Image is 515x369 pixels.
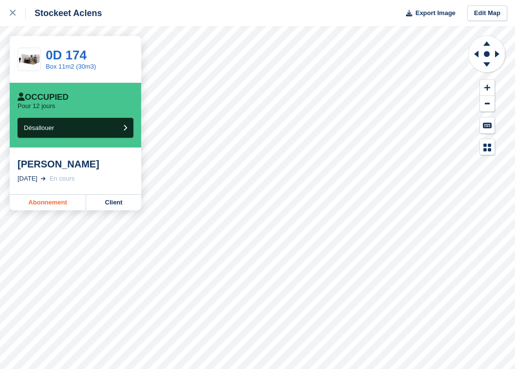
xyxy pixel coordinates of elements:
span: Désallouer [24,124,54,131]
a: Box 11m2 (30m3) [46,63,96,70]
button: Zoom Out [480,96,495,112]
button: Export Image [400,5,456,21]
div: [DATE] [18,174,37,184]
img: arrow-right-light-icn-cde0832a797a2874e46488d9cf13f60e5c3a73dbe684e267c42b8395dfbc2abf.svg [41,177,46,181]
div: Occupied [18,92,69,102]
div: Stockeet Aclens [26,7,102,19]
a: Abonnement [10,195,86,210]
div: [PERSON_NAME] [18,158,133,170]
a: Client [86,195,141,210]
a: 0D 174 [46,48,87,62]
span: Export Image [415,8,455,18]
button: Désallouer [18,118,133,138]
a: Edit Map [467,5,507,21]
p: Pour 12 jours [18,102,55,110]
button: Map Legend [480,139,495,155]
img: 150-sqft-unit%202023-11-07%2015_55_03.jpg [18,51,40,68]
div: En cours [50,174,74,184]
button: Keyboard Shortcuts [480,117,495,133]
button: Zoom In [480,80,495,96]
